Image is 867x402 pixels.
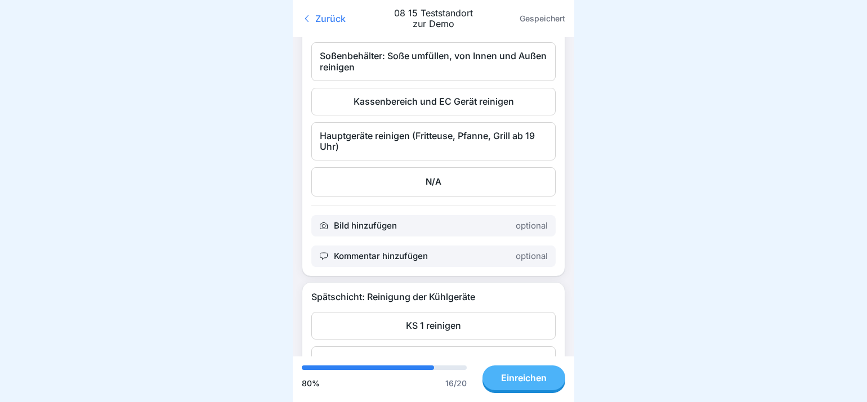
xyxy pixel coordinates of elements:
div: Einreichen [501,373,547,383]
div: Soßenbehälter: Soße umfüllen, von Innen und Außen reinigen [311,42,556,81]
div: Kassenbereich und EC Gerät reinigen [311,88,556,115]
div: Zurück [302,13,386,24]
div: KS 1 reinigen [311,312,556,340]
p: Kommentar hinzufügen [334,251,428,261]
div: 80 % [302,379,320,388]
p: Bild hinzufügen [334,221,397,231]
p: optional [516,221,548,231]
div: KS 2 reinigen [311,346,556,374]
p: 08 15 Teststandort zur Demo [391,8,475,29]
p: Spätschicht: Reinigung der Kühlgeräte [311,292,556,302]
button: Einreichen [482,365,565,390]
div: N/A [311,167,556,196]
div: Hauptgeräte reinigen (Fritteuse, Pfanne, Grill ab 19 Uhr) [311,122,556,160]
div: 16 / 20 [445,379,467,388]
p: optional [516,251,548,261]
p: Gespeichert [520,14,565,24]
